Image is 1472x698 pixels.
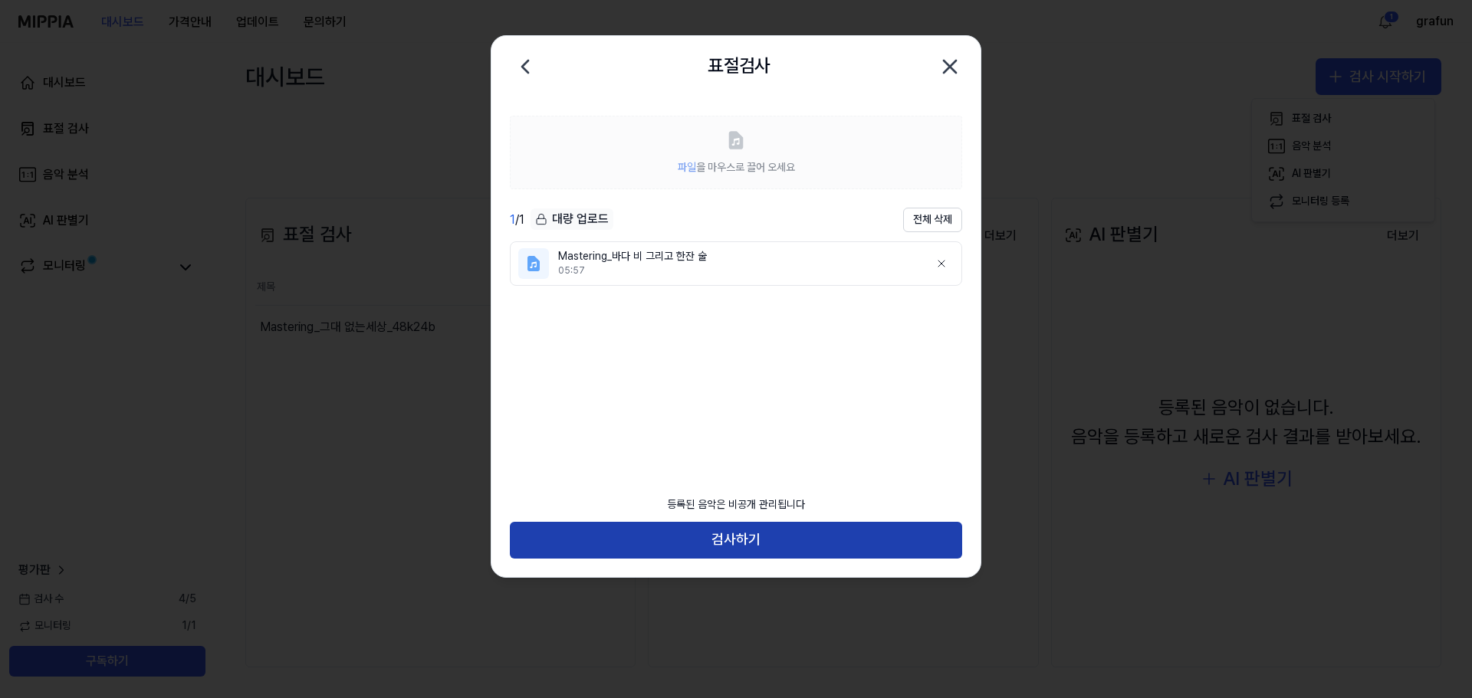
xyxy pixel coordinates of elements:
div: Mastering_바다 비 그리고 한잔 술 [558,249,917,264]
div: / 1 [510,211,524,229]
span: 1 [510,212,515,227]
div: 등록된 음악은 비공개 관리됩니다 [658,488,814,522]
button: 검사하기 [510,522,962,559]
span: 을 마우스로 끌어 오세요 [678,161,795,173]
span: 파일 [678,161,696,173]
div: 대량 업로드 [531,208,613,230]
button: 대량 업로드 [531,208,613,231]
button: 전체 삭제 [903,208,962,232]
div: 05:57 [558,264,917,277]
h2: 표절검사 [708,51,770,80]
